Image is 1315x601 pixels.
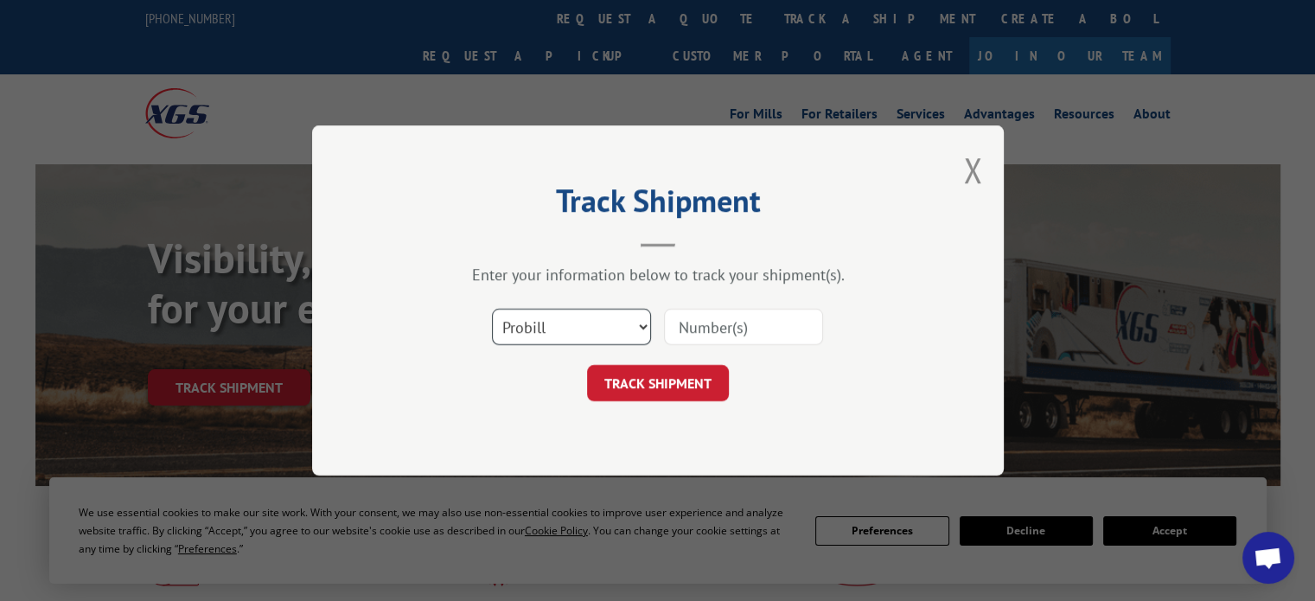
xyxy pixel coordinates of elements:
[399,265,917,285] div: Enter your information below to track your shipment(s).
[587,365,729,401] button: TRACK SHIPMENT
[664,309,823,345] input: Number(s)
[963,147,982,193] button: Close modal
[399,189,917,221] h2: Track Shipment
[1242,532,1294,584] div: Open chat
